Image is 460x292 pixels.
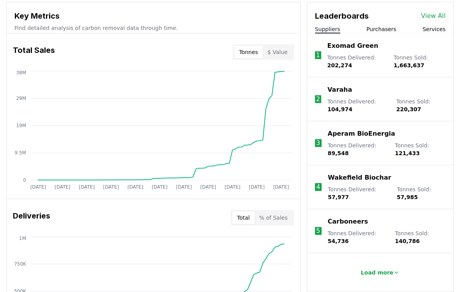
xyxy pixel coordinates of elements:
[395,150,420,157] span: 121,433
[395,238,420,245] span: 140,786
[328,150,349,157] span: 89,548
[366,26,396,33] button: Purchasers
[16,70,26,76] tspan: 38M
[200,185,216,190] tspan: [DATE]
[14,24,292,32] p: Find detailed analysis of carbon removal data through time.
[316,227,320,236] p: 5
[355,265,406,281] button: Load more
[13,210,50,226] h3: Deliveries
[327,98,388,114] p: Tonnes Delivered :
[315,26,340,33] button: Suppliers
[152,185,168,190] tspan: [DATE]
[176,185,192,190] tspan: [DATE]
[19,236,26,241] tspan: 1M
[55,185,71,190] tspan: [DATE]
[316,183,320,192] p: 4
[328,173,391,183] a: Wakefield Biochar
[316,51,320,60] p: 1
[328,217,368,227] a: Carboneers
[395,230,446,245] p: Tonnes Sold :
[273,185,289,190] tspan: [DATE]
[361,269,394,277] p: Load more
[14,262,27,267] tspan: 750K
[255,212,292,224] button: % of Sales
[327,42,379,51] a: Exomad Green
[13,45,55,60] h3: Total Sales
[328,230,387,245] p: Tonnes Delivered :
[328,238,349,245] span: 54,736
[397,186,446,201] p: Tonnes Sold :
[315,10,369,22] h3: Leaderboards
[421,12,446,21] a: View All
[328,186,389,201] p: Tonnes Delivered :
[16,96,26,101] tspan: 29M
[14,10,292,22] h3: Key Metrics
[16,123,26,129] tspan: 19M
[103,185,119,190] tspan: [DATE]
[396,107,421,113] span: 220,307
[316,95,320,104] p: 2
[249,185,265,190] tspan: [DATE]
[394,54,446,70] p: Tonnes Sold :
[394,63,425,69] span: 1,663,637
[15,150,26,156] tspan: 9.5M
[395,142,446,157] p: Tonnes Sold :
[328,194,349,201] span: 57,977
[327,107,352,113] span: 104,974
[396,98,446,114] p: Tonnes Sold :
[23,178,26,183] tspan: 0
[327,54,386,70] p: Tonnes Delivered :
[328,142,387,157] p: Tonnes Delivered :
[127,185,143,190] tspan: [DATE]
[79,185,95,190] tspan: [DATE]
[30,185,46,190] tspan: [DATE]
[423,26,446,33] button: Services
[327,86,352,95] a: Varaha
[316,139,320,148] p: 3
[232,212,255,224] button: Total
[327,63,352,69] span: 202,274
[328,129,395,139] a: Aperam BioEnergia
[225,185,241,190] tspan: [DATE]
[397,194,418,201] span: 57,985
[263,46,292,59] button: $ Value
[234,46,262,59] button: Tonnes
